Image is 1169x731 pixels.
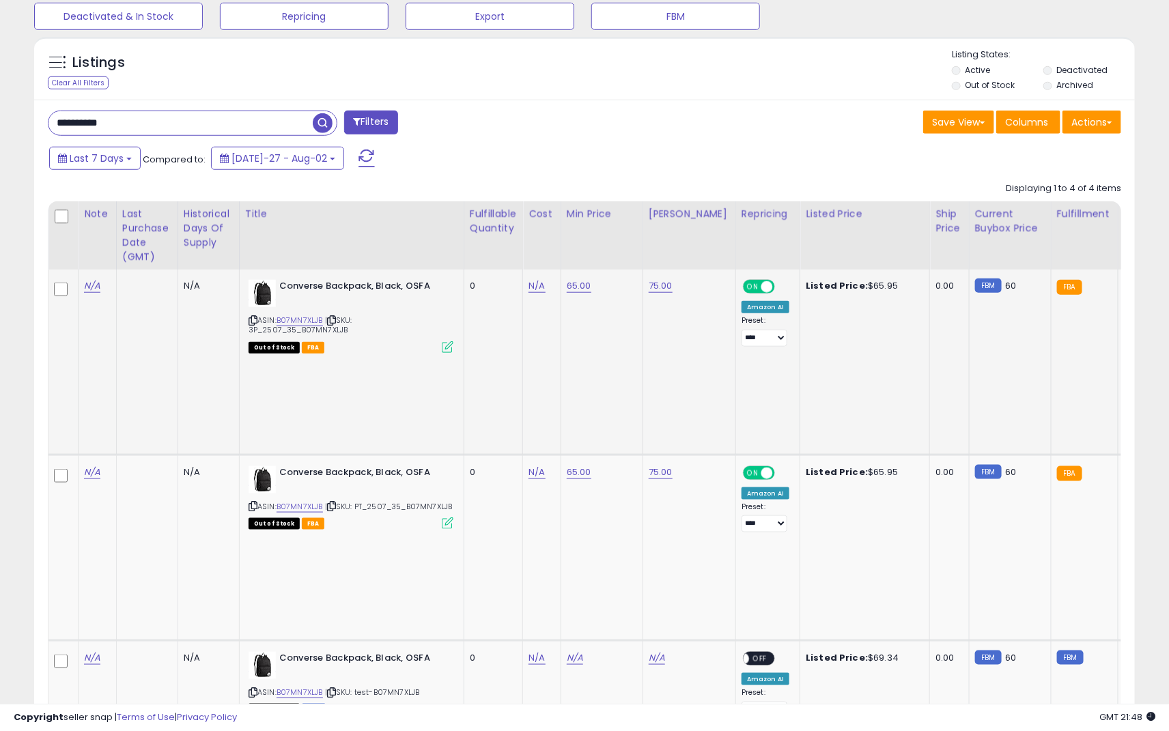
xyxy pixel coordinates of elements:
[529,207,555,221] div: Cost
[279,280,445,296] b: Converse Backpack, Black, OSFA
[742,688,789,719] div: Preset:
[649,465,673,479] a: 75.00
[649,207,730,221] div: [PERSON_NAME]
[952,48,1135,61] p: Listing States:
[184,280,229,292] div: N/A
[806,280,919,292] div: $65.95
[84,207,111,221] div: Note
[975,278,1002,293] small: FBM
[325,687,420,698] span: | SKU: test-B07MN7XLJB
[249,652,453,714] div: ASIN:
[34,3,203,30] button: Deactivated & In Stock
[231,152,327,165] span: [DATE]-27 - Aug-02
[249,466,453,528] div: ASIN:
[470,280,512,292] div: 0
[1057,207,1112,221] div: Fulfillment
[806,466,919,478] div: $65.95
[529,279,545,293] a: N/A
[529,651,545,665] a: N/A
[935,652,958,664] div: 0.00
[742,673,789,685] div: Amazon AI
[567,207,637,221] div: Min Price
[773,281,795,293] span: OFF
[406,3,574,30] button: Export
[742,487,789,500] div: Amazon AI
[1005,465,1016,478] span: 60
[211,147,344,170] button: [DATE]-27 - Aug-02
[302,518,325,530] span: FBA
[143,153,206,166] span: Compared to:
[184,207,234,250] div: Historical Days Of Supply
[773,467,795,478] span: OFF
[1057,466,1082,481] small: FBA
[344,111,397,134] button: Filters
[975,465,1002,479] small: FBM
[935,280,958,292] div: 0.00
[1057,650,1084,665] small: FBM
[277,501,323,513] a: B07MN7XLJB
[567,279,591,293] a: 65.00
[649,651,665,665] a: N/A
[249,280,453,352] div: ASIN:
[470,207,517,235] div: Fulfillable Quantity
[122,207,172,264] div: Last Purchase Date (GMT)
[1005,279,1016,292] span: 60
[249,315,352,335] span: | SKU: 3P_2507_35_B07MN7XLJB
[48,76,109,89] div: Clear All Filters
[470,652,512,664] div: 0
[249,652,276,679] img: 41huk1F2HcL._SL40_.jpg
[117,711,175,723] a: Terms of Use
[742,502,789,533] div: Preset:
[302,342,325,354] span: FBA
[806,207,924,221] div: Listed Price
[806,651,868,664] b: Listed Price:
[966,79,1015,91] label: Out of Stock
[1099,711,1155,723] span: 2025-08-10 21:48 GMT
[325,501,453,512] span: | SKU: PT_2507_35_B07MN7XLJB
[14,711,237,724] div: seller snap | |
[245,207,458,221] div: Title
[249,518,300,530] span: All listings that are currently out of stock and unavailable for purchase on Amazon
[744,467,761,478] span: ON
[220,3,389,30] button: Repricing
[649,279,673,293] a: 75.00
[935,207,963,235] div: Ship Price
[1005,115,1048,129] span: Columns
[84,651,100,665] a: N/A
[806,652,919,664] div: $69.34
[742,301,789,313] div: Amazon AI
[49,147,141,170] button: Last 7 Days
[249,342,300,354] span: All listings that are currently out of stock and unavailable for purchase on Amazon
[742,316,789,347] div: Preset:
[806,465,868,478] b: Listed Price:
[1005,651,1016,664] span: 60
[567,651,583,665] a: N/A
[84,279,100,293] a: N/A
[1006,182,1121,195] div: Displaying 1 to 4 of 4 items
[975,650,1002,665] small: FBM
[744,281,761,293] span: ON
[1062,111,1121,134] button: Actions
[1057,79,1094,91] label: Archived
[975,207,1045,235] div: Current Buybox Price
[567,465,591,479] a: 65.00
[529,465,545,479] a: N/A
[249,466,276,493] img: 41huk1F2HcL._SL40_.jpg
[996,111,1060,134] button: Columns
[184,652,229,664] div: N/A
[249,280,276,307] img: 41huk1F2HcL._SL40_.jpg
[749,653,771,665] span: OFF
[177,711,237,723] a: Privacy Policy
[923,111,994,134] button: Save View
[806,279,868,292] b: Listed Price:
[72,53,125,72] h5: Listings
[1057,280,1082,295] small: FBA
[277,687,323,698] a: B07MN7XLJB
[84,465,100,479] a: N/A
[591,3,760,30] button: FBM
[277,315,323,326] a: B07MN7XLJB
[742,207,794,221] div: Repricing
[470,466,512,478] div: 0
[70,152,124,165] span: Last 7 Days
[279,652,445,668] b: Converse Backpack, Black, OSFA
